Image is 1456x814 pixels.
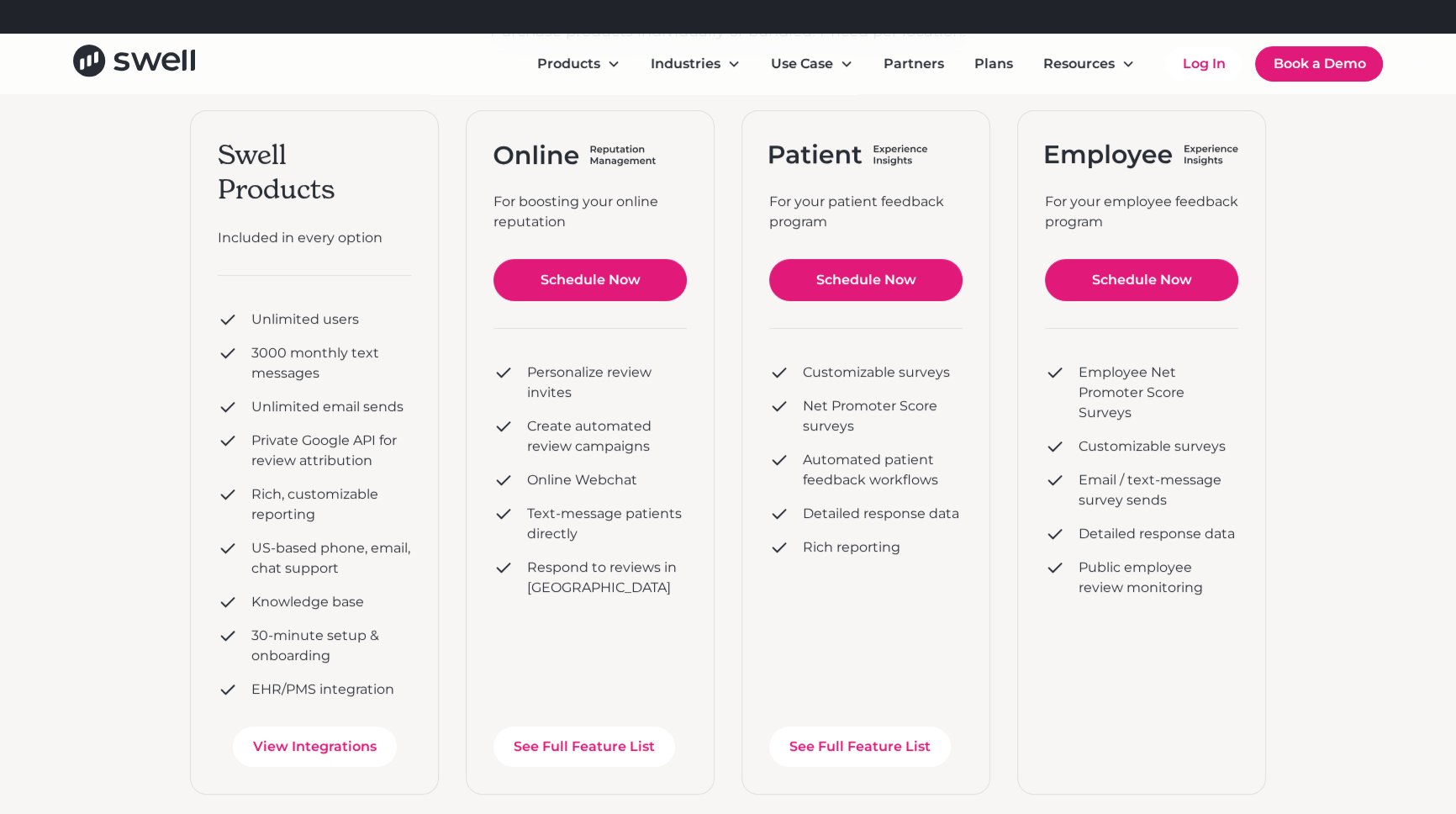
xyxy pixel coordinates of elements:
[537,54,600,74] div: Products
[1079,362,1238,423] div: Employee Net Promoter Score Surveys
[769,192,963,232] div: For your patient feedback program
[769,259,963,301] a: Schedule Now
[1045,192,1238,232] div: For your employee feedback program
[524,47,634,81] div: Products
[1045,259,1238,301] a: Schedule Now
[1030,47,1148,81] div: Resources
[1079,436,1226,457] div: Customizable surveys
[637,47,754,81] div: Industries
[527,470,637,490] div: Online Webchat
[251,592,364,612] div: Knowledge base
[493,259,687,301] a: Schedule Now
[218,138,411,208] div: Swell Products
[803,362,950,383] div: Customizable surveys
[803,450,963,490] div: Automated patient feedback workflows
[1079,524,1235,544] div: Detailed response data
[251,309,359,330] div: Unlimited users
[1079,558,1238,598] div: Public employee review monitoring
[651,54,720,74] div: Industries
[1043,54,1115,74] div: Resources
[870,47,957,81] a: Partners
[1255,46,1383,82] a: Book a Demo
[251,431,411,471] div: Private Google API for review attribution
[527,416,687,457] div: Create automated review campaigns
[803,537,900,558] div: Rich reporting
[493,727,675,767] a: See Full Feature List
[251,679,394,700] div: EHR/PMS integration
[73,45,195,82] a: home
[803,504,959,524] div: Detailed response data
[757,47,867,81] div: Use Case
[771,54,833,74] div: Use Case
[769,727,951,767] a: See Full Feature List
[251,626,411,666] div: 30-minute setup & onboarding
[251,397,404,417] div: Unlimited email sends
[527,362,687,403] div: Personalize review invites
[961,47,1026,81] a: Plans
[251,538,411,579] div: US-based phone, email, chat support
[218,228,411,248] div: Included in every option
[803,396,963,436] div: Net Promoter Score surveys
[527,558,687,598] div: Respond to reviews in [GEOGRAPHIC_DATA]
[233,727,397,767] a: View Integrations
[1165,47,1242,81] a: Log In
[1079,470,1238,510] div: Email / text-message survey sends
[251,343,411,383] div: 3000 monthly text messages
[251,484,411,525] div: Rich, customizable reporting
[493,192,687,232] div: For boosting your online reputation
[527,504,687,544] div: Text-message patients directly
